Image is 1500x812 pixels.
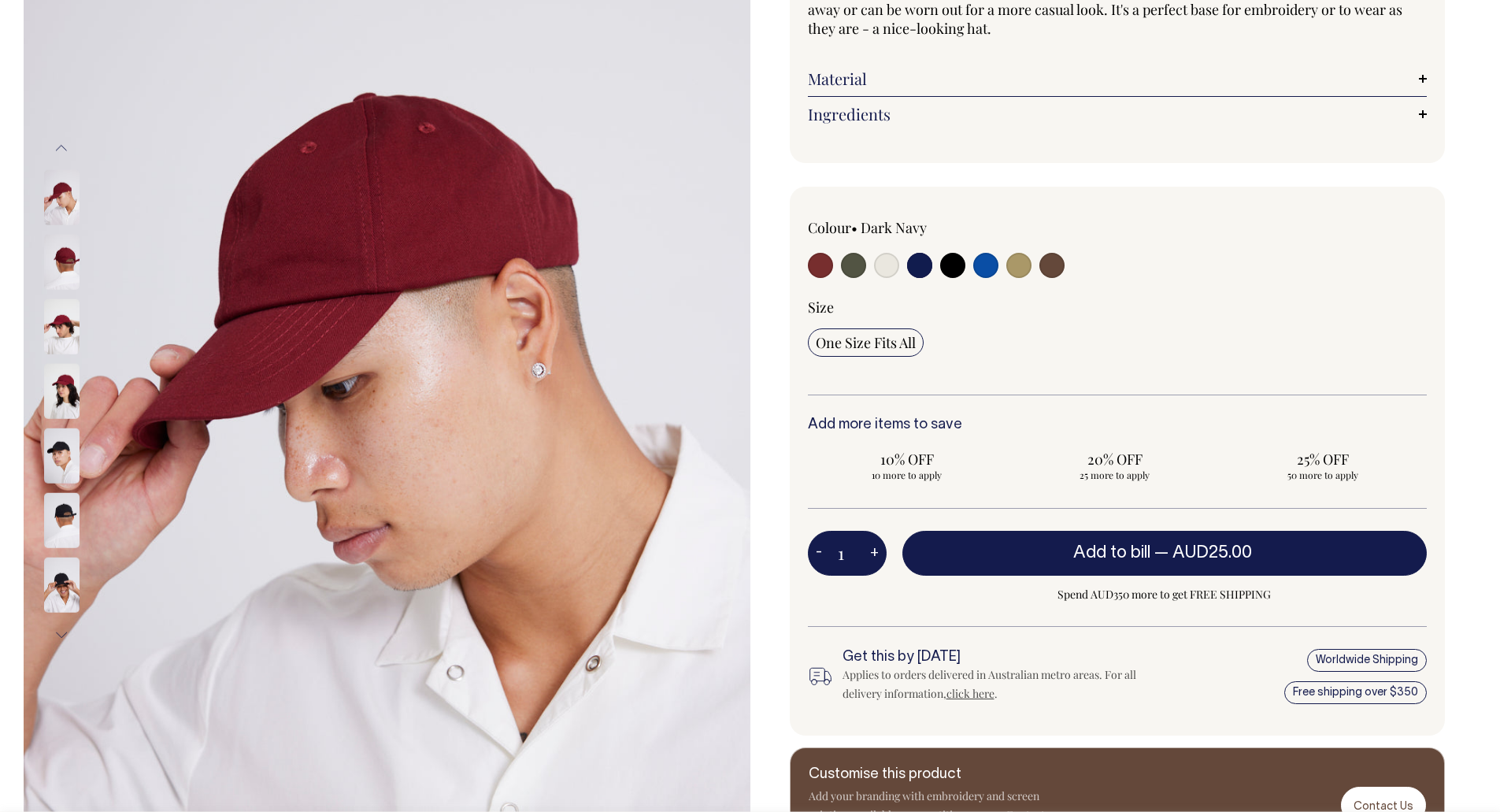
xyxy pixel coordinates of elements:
[946,686,994,701] a: click here
[808,445,1006,486] input: 10% OFF 10 more to apply
[44,493,80,548] img: black
[1154,545,1256,561] span: —
[862,538,887,569] button: +
[808,69,1428,88] a: Material
[1024,450,1206,469] span: 20% OFF
[843,650,1146,666] h6: Get this by [DATE]
[902,531,1428,575] button: Add to bill —AUD25.00
[816,333,916,352] span: One Size Fits All
[816,469,998,481] span: 10 more to apply
[1231,450,1414,469] span: 25% OFF
[1024,469,1206,481] span: 25 more to apply
[44,364,80,419] img: burgundy
[44,299,80,354] img: burgundy
[809,767,1061,783] h6: Customise this product
[843,666,1146,703] div: Applies to orders delivered in Australian metro areas. For all delivery information, .
[816,450,998,469] span: 10% OFF
[808,298,1428,317] div: Size
[851,218,857,237] span: •
[808,218,1056,237] div: Colour
[44,235,80,290] img: burgundy
[1231,469,1414,481] span: 50 more to apply
[808,105,1428,124] a: Ingredients
[808,538,830,569] button: -
[808,417,1428,433] h6: Add more items to save
[808,328,924,357] input: One Size Fits All
[50,617,73,653] button: Next
[1016,445,1214,486] input: 20% OFF 25 more to apply
[44,428,80,484] img: black
[50,130,73,165] button: Previous
[1224,445,1422,486] input: 25% OFF 50 more to apply
[1073,545,1150,561] span: Add to bill
[902,585,1428,604] span: Spend AUD350 more to get FREE SHIPPING
[44,170,80,225] img: burgundy
[861,218,927,237] label: Dark Navy
[44,558,80,613] img: black
[1172,545,1252,561] span: AUD25.00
